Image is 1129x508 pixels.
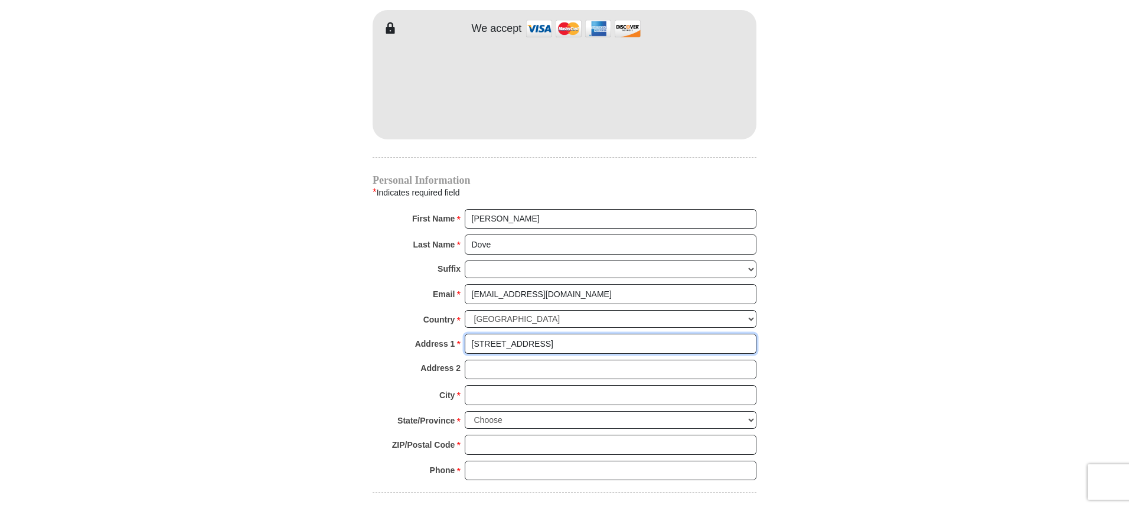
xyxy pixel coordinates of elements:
[420,360,461,376] strong: Address 2
[373,185,756,200] div: Indicates required field
[433,286,455,302] strong: Email
[430,462,455,478] strong: Phone
[397,412,455,429] strong: State/Province
[438,260,461,277] strong: Suffix
[472,22,522,35] h4: We accept
[524,16,642,41] img: credit cards accepted
[423,311,455,328] strong: Country
[415,336,455,352] strong: Address 1
[439,387,455,403] strong: City
[373,175,756,185] h4: Personal Information
[392,437,455,453] strong: ZIP/Postal Code
[412,210,455,227] strong: First Name
[413,236,455,253] strong: Last Name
